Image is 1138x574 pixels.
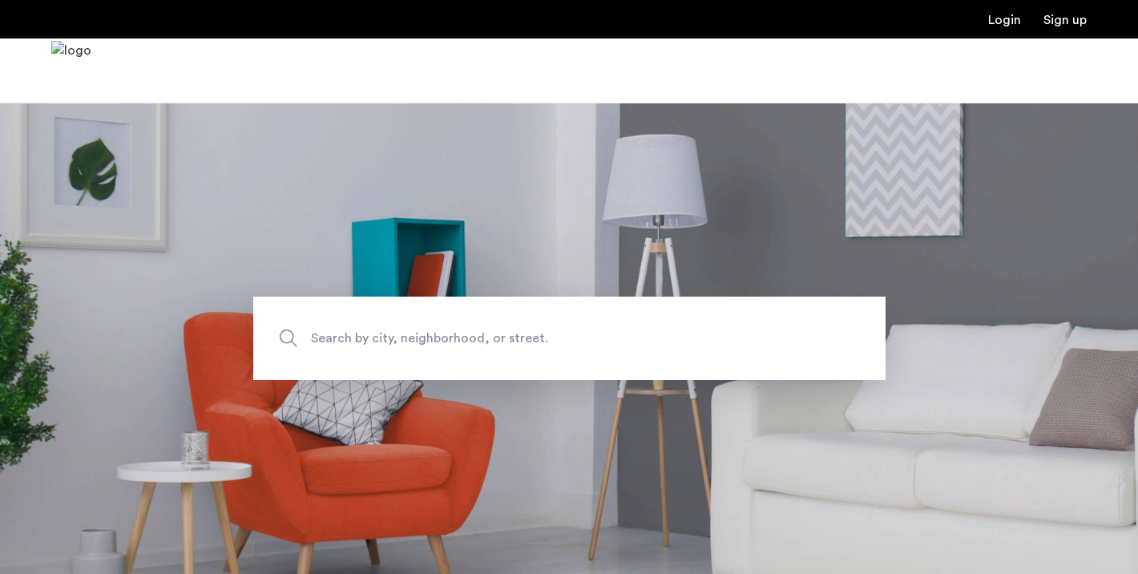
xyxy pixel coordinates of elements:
[1043,14,1087,26] a: Registration
[253,297,886,380] input: Apartment Search
[51,41,91,101] a: Cazamio Logo
[51,41,91,101] img: logo
[988,14,1021,26] a: Login
[311,328,753,350] span: Search by city, neighborhood, or street.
